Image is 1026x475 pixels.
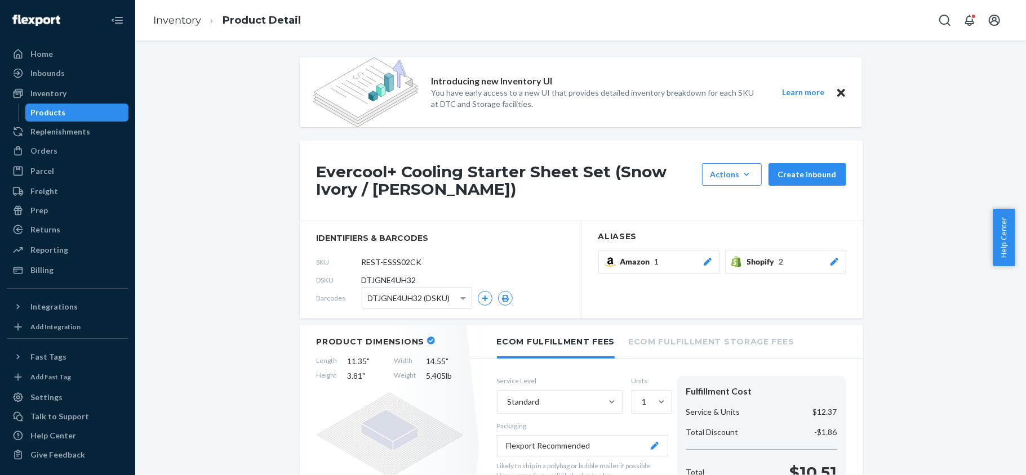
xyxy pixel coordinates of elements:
[497,435,668,456] button: Flexport Recommended
[7,407,128,425] a: Talk to Support
[30,351,66,362] div: Fast Tags
[446,356,449,366] span: "
[317,370,337,382] span: Height
[30,48,53,60] div: Home
[427,356,463,367] span: 14.55
[686,385,837,398] div: Fulfillment Cost
[7,427,128,445] a: Help Center
[317,275,362,285] span: DSKU
[30,68,65,79] div: Inbounds
[432,87,762,110] p: You have early access to a new UI that provides detailed inventory breakdown for each SKU at DTC ...
[642,396,647,407] div: 1
[686,427,739,438] p: Total Discount
[7,320,128,334] a: Add Integration
[598,250,719,274] button: Amazon1
[30,186,58,197] div: Freight
[348,370,384,382] span: 3.81
[497,325,615,359] li: Ecom Fulfillment Fees
[702,163,762,186] button: Actions
[394,356,416,367] span: Width
[507,396,508,407] input: Standard
[7,261,128,279] a: Billing
[25,104,129,122] a: Products
[348,356,384,367] span: 11.35
[394,370,416,382] span: Weight
[7,388,128,406] a: Settings
[7,45,128,63] a: Home
[655,256,659,267] span: 1
[30,392,63,403] div: Settings
[747,256,779,267] span: Shopify
[620,256,655,267] span: Amazon
[317,293,362,303] span: Barcodes
[31,107,66,118] div: Products
[993,209,1015,266] button: Help Center
[30,322,81,331] div: Add Integration
[628,325,794,356] li: Ecom Fulfillment Storage Fees
[144,4,310,37] ol: breadcrumbs
[30,224,60,235] div: Returns
[223,14,301,26] a: Product Detail
[497,376,623,386] label: Service Level
[30,244,68,256] div: Reporting
[317,163,696,198] h1: Evercool+ Cooling Starter Sheet Set (Snow Ivory / [PERSON_NAME])
[632,376,668,386] label: Units
[7,162,128,180] a: Parcel
[317,356,337,367] span: Length
[362,275,416,286] span: DTJGNE4UH32
[30,430,76,441] div: Help Center
[7,182,128,200] a: Freight
[317,337,425,347] h2: Product Dimensions
[106,9,128,32] button: Close Navigation
[313,57,418,127] img: new-reports-banner-icon.82668bd98b6a51aee86340f2a7b77ae3.png
[508,396,540,407] div: Standard
[30,372,71,382] div: Add Fast Tag
[725,250,846,274] button: Shopify2
[7,221,128,239] a: Returns
[779,256,784,267] span: 2
[7,142,128,160] a: Orders
[7,370,128,384] a: Add Fast Tag
[958,9,981,32] button: Open notifications
[641,396,642,407] input: 1
[30,411,89,422] div: Talk to Support
[317,232,564,244] span: identifiers & barcodes
[367,356,370,366] span: "
[30,449,85,460] div: Give Feedback
[30,205,48,216] div: Prep
[983,9,1006,32] button: Open account menu
[775,86,832,100] button: Learn more
[30,88,66,99] div: Inventory
[7,446,128,464] button: Give Feedback
[30,165,54,177] div: Parcel
[769,163,846,186] button: Create inbound
[427,370,463,382] span: 5.405 lb
[815,427,837,438] p: -$1.86
[813,406,837,418] p: $12.37
[598,232,846,241] h2: Aliases
[30,301,78,312] div: Integrations
[7,123,128,141] a: Replenishments
[368,289,450,308] span: DTJGNE4UH32 (DSKU)
[12,15,60,26] img: Flexport logo
[30,145,57,156] div: Orders
[30,265,54,276] div: Billing
[834,86,849,100] button: Close
[7,201,128,219] a: Prep
[153,14,201,26] a: Inventory
[7,241,128,259] a: Reporting
[363,371,366,380] span: "
[7,64,128,82] a: Inbounds
[934,9,956,32] button: Open Search Box
[432,75,553,88] p: Introducing new Inventory UI
[7,84,128,102] a: Inventory
[30,126,90,137] div: Replenishments
[317,257,362,267] span: SKU
[7,298,128,316] button: Integrations
[497,421,668,431] p: Packaging
[7,348,128,366] button: Fast Tags
[686,406,740,418] p: Service & Units
[710,169,753,180] div: Actions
